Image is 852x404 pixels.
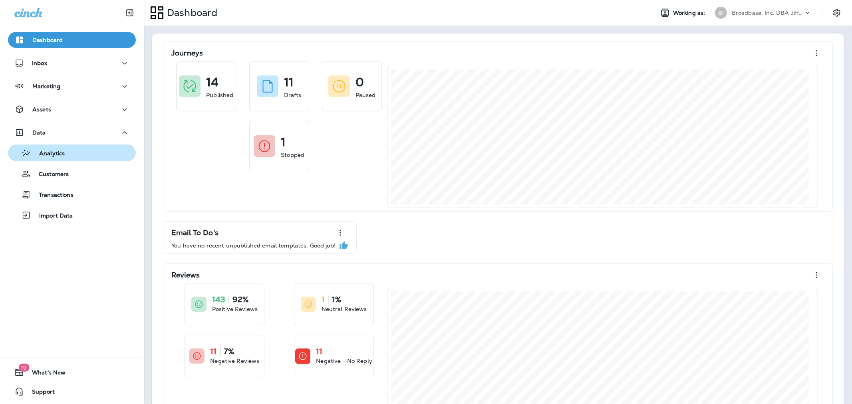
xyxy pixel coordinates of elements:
p: 92% [232,295,248,303]
button: Customers [8,165,136,182]
p: Neutral Reviews [322,305,367,313]
p: Dashboard [32,37,63,43]
p: Negative Reviews [210,357,259,365]
p: Stopped [281,151,304,159]
span: 19 [18,364,29,372]
p: 11 [316,347,322,355]
p: 143 [212,295,225,303]
button: Settings [830,6,844,20]
p: Inbox [32,60,47,66]
p: Broadbase, Inc. DBA Jiffy Lube [732,10,804,16]
button: Support [8,384,136,400]
button: Assets [8,101,136,117]
p: Customers [31,171,69,178]
div: BI [715,7,727,19]
p: Paused [355,91,376,99]
p: 11 [210,347,216,355]
button: Dashboard [8,32,136,48]
p: Marketing [32,83,60,89]
p: 7% [224,347,234,355]
p: Email To Do's [171,229,218,237]
p: You have no recent unpublished email templates. Good job! [171,242,336,249]
p: Assets [32,106,51,113]
p: Journeys [171,49,203,57]
p: Published [206,91,233,99]
button: 19What's New [8,364,136,380]
span: Working as: [673,10,707,16]
p: Analytics [31,150,65,158]
p: 11 [284,78,294,86]
button: Inbox [8,55,136,71]
p: 0 [355,78,364,86]
button: Marketing [8,78,136,94]
p: Dashboard [164,7,217,19]
p: 14 [206,78,218,86]
p: 1 [322,295,325,303]
p: Positive Reviews [212,305,258,313]
button: Collapse Sidebar [119,5,141,21]
button: Transactions [8,186,136,203]
p: 1 [281,138,286,146]
button: Analytics [8,145,136,161]
p: Negative - No Reply [316,357,372,365]
button: Import Data [8,207,136,224]
p: Import Data [31,212,73,220]
span: What's New [24,369,66,379]
p: 1% [332,295,341,303]
span: Support [24,388,55,398]
p: Transactions [31,192,73,199]
p: Data [32,129,46,136]
p: Reviews [171,271,200,279]
p: Drafts [284,91,302,99]
button: Data [8,125,136,141]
